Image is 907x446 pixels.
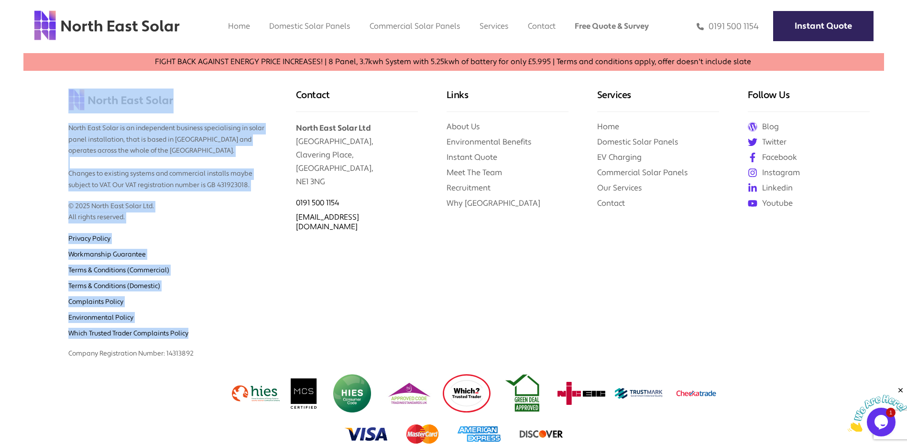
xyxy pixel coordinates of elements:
[748,152,870,163] a: Facebook
[748,137,757,147] img: twitter icon
[68,113,267,191] p: North East Solar is an independent business specialising in solar panel installation, that is bas...
[597,89,719,112] h3: Services
[68,282,160,290] a: Terms & Conditions (Domestic)
[443,374,491,413] img: which logo
[68,298,123,306] a: Complaints Policy
[269,21,350,31] a: Domestic Solar Panels
[597,198,625,208] a: Contact
[447,89,568,112] h3: Links
[500,374,548,413] img: Green deal approved logo
[748,168,757,178] img: instagram icon
[447,167,502,178] a: Meet The Team
[597,137,678,147] a: Domestic Solar Panels
[296,212,359,232] a: [EMAIL_ADDRESS][DOMAIN_NAME]
[296,123,371,133] b: North East Solar Ltd
[33,10,180,41] img: north east solar logo
[296,112,418,189] p: [GEOGRAPHIC_DATA], Clavering Place, [GEOGRAPHIC_DATA], NE1 3NG
[748,122,757,132] img: Wordpress icon
[447,152,497,162] a: Instant Quote
[68,89,174,111] img: north east solar logo
[697,21,759,32] a: 0191 500 1154
[597,152,642,162] a: EV Charging
[748,198,870,209] a: Youtube
[447,198,540,208] a: Why [GEOGRAPHIC_DATA]
[748,137,870,147] a: Twitter
[344,424,387,444] img: Accepting Visa
[615,374,663,413] img: Trustmark Logo
[289,374,318,413] img: MCS logo
[228,21,250,31] a: Home
[597,167,688,178] a: Commercial Solar Panels
[528,21,556,31] a: Contact
[597,183,642,193] a: Our Services
[406,424,438,444] img: Accepting MasterCard
[597,122,619,132] a: Home
[370,21,460,31] a: Commercial Solar Panels
[748,122,870,132] a: Blog
[447,122,480,132] a: About Us
[748,183,870,193] a: Linkedin
[748,153,757,162] img: facebook icon
[296,198,339,208] a: 0191 500 1154
[68,266,169,275] a: Terms & Conditions (Commercial)
[458,424,501,444] img: Accepting AmericanExpress
[748,167,870,178] a: Instagram
[232,374,280,413] img: hies logo
[575,21,649,31] a: Free Quote & Survey
[328,374,376,413] img: HIES Logo
[557,374,605,413] img: NicEic Logo
[748,199,757,208] img: youtube icon
[697,21,704,32] img: phone icon
[848,386,907,432] iframe: chat widget
[68,339,267,360] p: Company Registration Number: 14313892
[748,183,757,193] img: linkedin icon
[520,424,563,444] img: Accepting Discover
[773,11,874,41] a: Instant Quote
[68,250,146,259] a: Workmanship Guarantee
[68,234,110,243] a: Privacy Policy
[296,89,418,112] h3: Contact
[68,191,267,224] p: © 2025 North East Solar Ltd. All rights reserved.
[748,89,870,112] h3: Follow Us
[385,374,433,413] img: TSI Logo
[480,21,509,31] a: Services
[68,329,188,338] a: Which Trusted Trader Complaints Policy
[68,313,133,322] a: Environmental Policy
[447,183,491,193] a: Recruitment
[447,137,532,147] a: Environmental Benefits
